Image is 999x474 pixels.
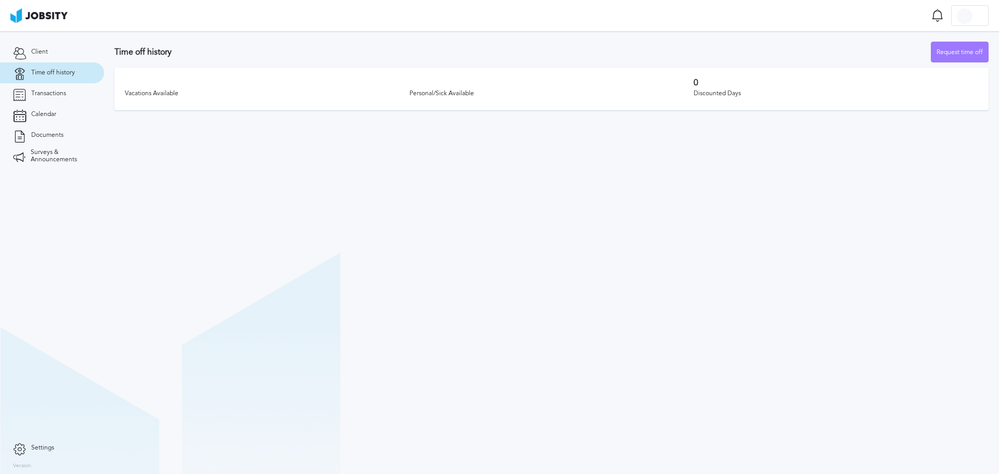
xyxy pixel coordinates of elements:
div: Request time off [931,42,988,63]
div: Vacations Available [125,90,409,97]
span: Documents [31,132,63,139]
label: Version: [13,463,32,469]
button: Request time off [931,42,989,62]
div: Discounted Days [694,90,978,97]
span: Client [31,48,48,56]
span: Time off history [31,69,75,76]
span: Calendar [31,111,56,118]
span: Settings [31,444,54,452]
span: Surveys & Announcements [31,149,91,163]
div: Personal/Sick Available [409,90,694,97]
span: Transactions [31,90,66,97]
img: ab4bad089aa723f57921c736e9817d99.png [10,8,68,23]
h3: 0 [694,78,978,87]
h3: Time off history [114,47,931,57]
